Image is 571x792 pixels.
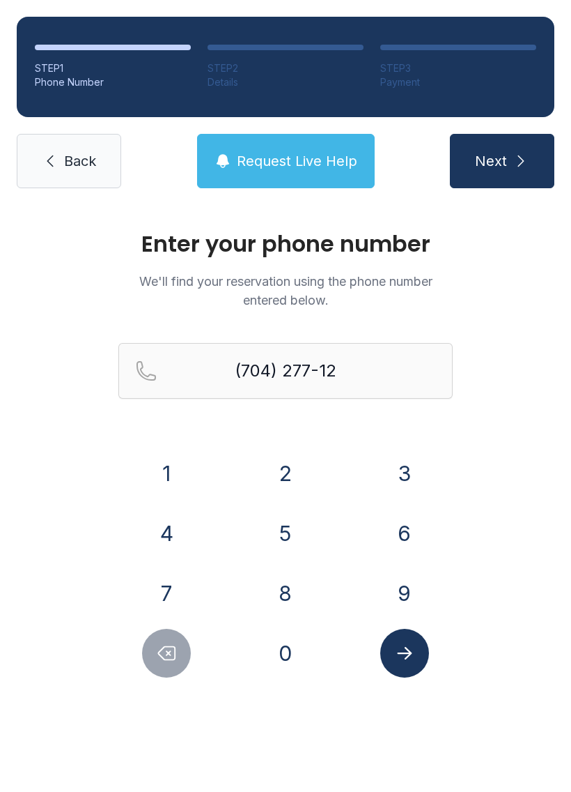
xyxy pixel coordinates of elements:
button: 4 [142,509,191,558]
button: 3 [380,449,429,498]
button: 2 [261,449,310,498]
div: STEP 2 [208,61,363,75]
button: Delete number [142,629,191,678]
button: 1 [142,449,191,498]
span: Back [64,151,96,171]
span: Request Live Help [237,151,357,171]
button: 0 [261,629,310,678]
div: STEP 3 [380,61,536,75]
div: Payment [380,75,536,89]
p: We'll find your reservation using the phone number entered below. [118,272,453,310]
button: Submit lookup form [380,629,429,678]
button: 9 [380,569,429,618]
h1: Enter your phone number [118,233,453,255]
input: Reservation phone number [118,343,453,399]
button: 5 [261,509,310,558]
div: Details [208,75,363,89]
div: Phone Number [35,75,191,89]
span: Next [475,151,507,171]
div: STEP 1 [35,61,191,75]
button: 8 [261,569,310,618]
button: 6 [380,509,429,558]
button: 7 [142,569,191,618]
